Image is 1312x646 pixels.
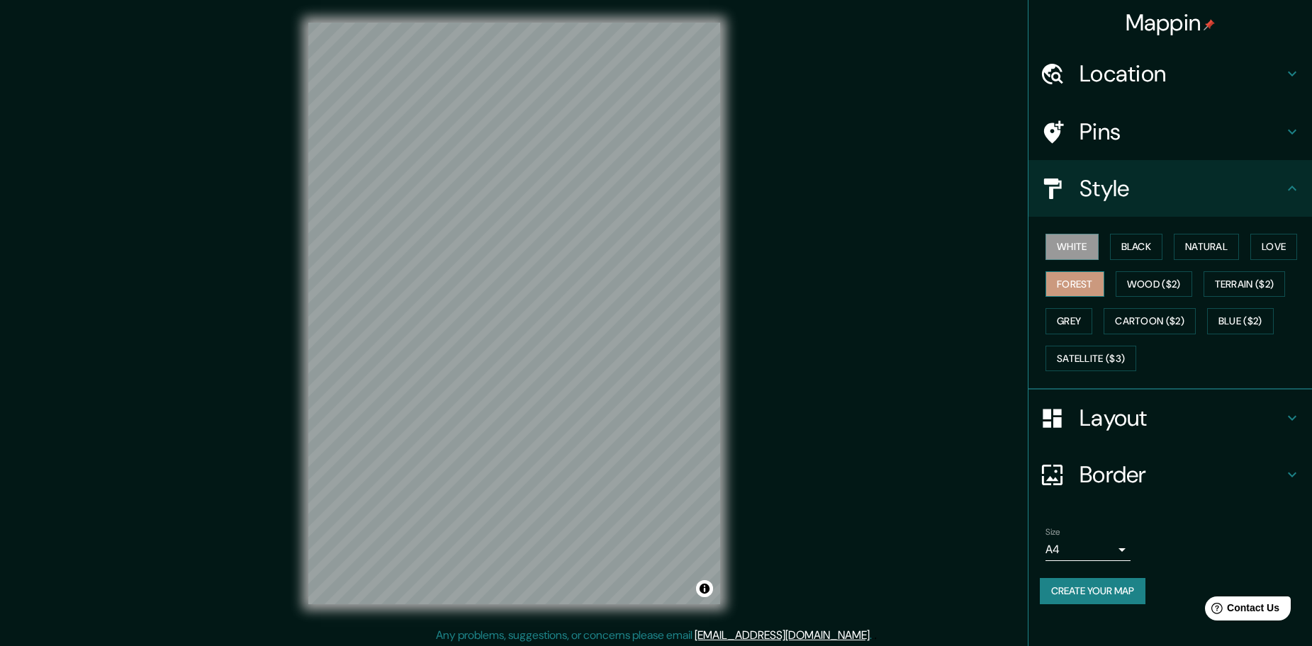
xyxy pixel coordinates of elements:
iframe: Help widget launcher [1186,591,1296,630]
button: Grey [1045,308,1092,334]
div: Pins [1028,103,1312,160]
button: Terrain ($2) [1204,271,1286,297]
button: Cartoon ($2) [1104,308,1196,334]
button: Natural [1174,234,1239,260]
h4: Mappin [1126,8,1216,37]
img: pin-icon.png [1204,19,1215,30]
button: Wood ($2) [1116,271,1192,297]
h4: Location [1080,59,1284,88]
button: Forest [1045,271,1104,297]
a: [EMAIL_ADDRESS][DOMAIN_NAME] [695,628,870,642]
button: Toggle attribution [696,580,713,597]
button: Blue ($2) [1207,308,1274,334]
label: Size [1045,526,1060,538]
button: Create your map [1040,578,1145,604]
h4: Border [1080,460,1284,489]
div: A4 [1045,538,1131,561]
button: Love [1250,234,1297,260]
button: Satellite ($3) [1045,346,1136,372]
button: Black [1110,234,1163,260]
div: Location [1028,45,1312,102]
div: Border [1028,446,1312,503]
h4: Layout [1080,404,1284,432]
div: . [872,627,874,644]
p: Any problems, suggestions, or concerns please email . [436,627,872,644]
button: White [1045,234,1099,260]
div: Style [1028,160,1312,217]
h4: Style [1080,174,1284,203]
h4: Pins [1080,118,1284,146]
canvas: Map [308,23,720,604]
div: . [874,627,877,644]
div: Layout [1028,390,1312,446]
